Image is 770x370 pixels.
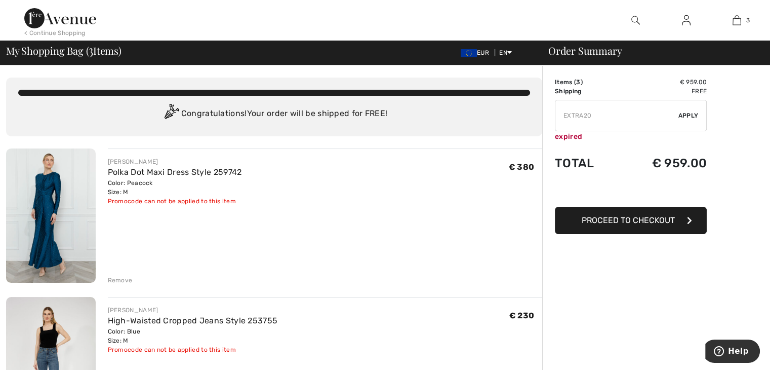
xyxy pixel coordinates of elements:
[576,79,580,86] span: 3
[108,327,278,345] div: Color: Blue Size: M
[555,87,618,96] td: Shipping
[746,16,750,25] span: 3
[631,14,640,26] img: search the website
[161,104,181,124] img: Congratulation2.svg
[618,146,707,180] td: € 959.00
[108,197,242,206] div: Promocode can not be applied to this item
[674,14,699,27] a: Sign In
[6,149,96,283] img: Polka Dot Maxi Dress Style 259742
[499,49,512,56] span: EN
[682,14,691,26] img: My Info
[18,104,530,124] div: Congratulations! Your order will be shipped for FREE!
[108,316,278,325] a: High-Waisted Cropped Jeans Style 253755
[555,207,707,234] button: Proceed to Checkout
[108,345,278,354] div: Promocode can not be applied to this item
[108,276,133,285] div: Remove
[705,340,760,365] iframe: Opens a widget where you can find more information
[555,78,618,87] td: Items ( )
[555,100,678,131] input: Promo code
[555,131,707,142] div: expired
[712,14,761,26] a: 3
[108,306,278,315] div: [PERSON_NAME]
[509,311,535,320] span: € 230
[461,49,477,57] img: Euro
[108,167,242,177] a: Polka Dot Maxi Dress Style 259742
[733,14,741,26] img: My Bag
[555,146,618,180] td: Total
[678,111,699,120] span: Apply
[6,46,121,56] span: My Shopping Bag ( Items)
[555,180,707,203] iframe: PayPal
[24,28,86,38] div: < Continue Shopping
[536,46,764,56] div: Order Summary
[618,78,707,87] td: € 959.00
[108,178,242,197] div: Color: Peacock Size: M
[582,215,675,225] span: Proceed to Checkout
[461,49,493,56] span: EUR
[618,87,707,96] td: Free
[24,8,96,28] img: 1ère Avenue
[509,162,535,172] span: € 380
[89,43,93,56] span: 3
[108,157,242,166] div: [PERSON_NAME]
